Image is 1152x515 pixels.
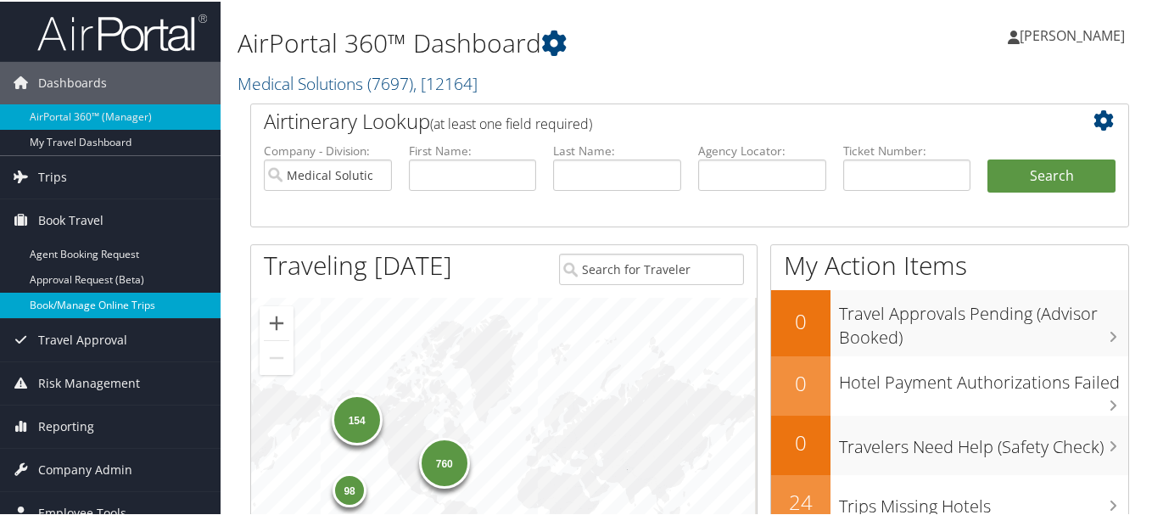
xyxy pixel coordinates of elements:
span: (at least one field required) [430,113,592,132]
div: 760 [419,436,470,487]
span: Reporting [38,404,94,446]
h3: Travel Approvals Pending (Advisor Booked) [839,292,1128,348]
a: Medical Solutions [238,70,478,93]
span: ( 7697 ) [367,70,413,93]
a: 0Travel Approvals Pending (Advisor Booked) [771,288,1128,354]
input: Search for Traveler [559,252,744,283]
h2: 0 [771,427,830,456]
label: Last Name: [553,141,681,158]
h2: 0 [771,305,830,334]
h2: Airtinerary Lookup [264,105,1043,134]
span: [PERSON_NAME] [1020,25,1125,43]
h2: 24 [771,486,830,515]
button: Zoom out [260,339,294,373]
span: Company Admin [38,447,132,490]
img: airportal-logo.png [37,11,207,51]
label: First Name: [409,141,537,158]
span: Dashboards [38,60,107,103]
div: 154 [332,393,383,444]
label: Ticket Number: [843,141,971,158]
h1: My Action Items [771,246,1128,282]
h3: Hotel Payment Authorizations Failed [839,361,1128,393]
div: 98 [333,471,366,505]
label: Company - Division: [264,141,392,158]
span: Book Travel [38,198,103,240]
a: 0Hotel Payment Authorizations Failed [771,355,1128,414]
h2: 0 [771,367,830,396]
span: Travel Approval [38,317,127,360]
h1: Traveling [DATE] [264,246,452,282]
span: , [ 12164 ] [413,70,478,93]
h3: Travelers Need Help (Safety Check) [839,425,1128,457]
h1: AirPortal 360™ Dashboard [238,24,841,59]
span: Risk Management [38,361,140,403]
a: [PERSON_NAME] [1008,8,1142,59]
button: Zoom in [260,305,294,339]
a: 0Travelers Need Help (Safety Check) [771,414,1128,473]
button: Search [987,158,1116,192]
label: Agency Locator: [698,141,826,158]
span: Trips [38,154,67,197]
